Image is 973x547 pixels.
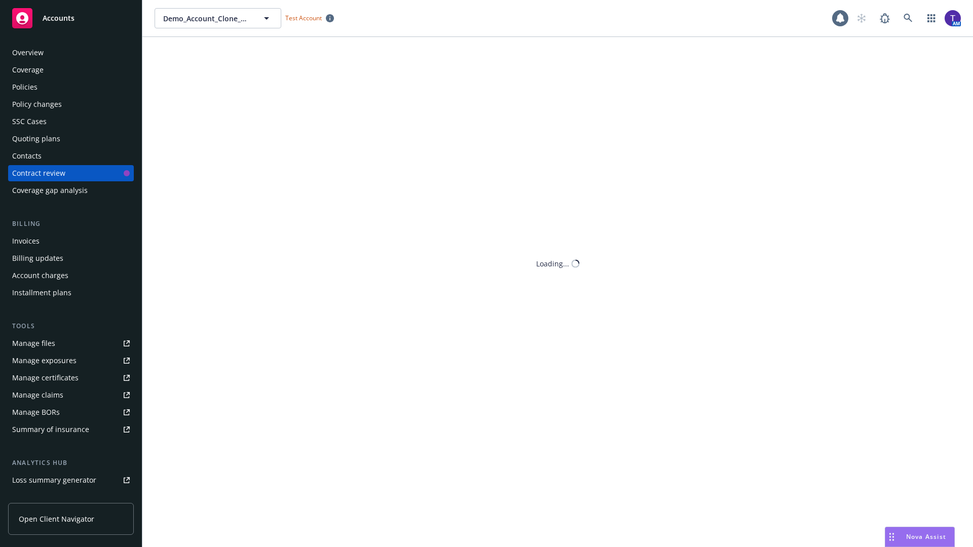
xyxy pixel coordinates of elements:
a: Quoting plans [8,131,134,147]
a: Manage certificates [8,370,134,386]
span: Accounts [43,14,74,22]
img: photo [945,10,961,26]
div: Coverage gap analysis [12,182,88,199]
a: Loss summary generator [8,472,134,488]
a: Report a Bug [875,8,895,28]
div: Summary of insurance [12,421,89,438]
a: Coverage [8,62,134,78]
div: Account charges [12,267,68,284]
div: Billing [8,219,134,229]
a: Manage claims [8,387,134,403]
a: Manage BORs [8,404,134,420]
div: SSC Cases [12,113,47,130]
span: Open Client Navigator [19,514,94,524]
a: Account charges [8,267,134,284]
div: Billing updates [12,250,63,266]
a: Search [898,8,918,28]
div: Policy changes [12,96,62,112]
a: Contacts [8,148,134,164]
div: Drag to move [885,527,898,546]
a: Start snowing [851,8,872,28]
a: Invoices [8,233,134,249]
span: Demo_Account_Clone_QA_CR_Tests_Demo [163,13,251,24]
button: Demo_Account_Clone_QA_CR_Tests_Demo [155,8,281,28]
div: Manage certificates [12,370,79,386]
button: Nova Assist [885,527,955,547]
div: Quoting plans [12,131,60,147]
div: Policies [12,79,38,95]
a: Summary of insurance [8,421,134,438]
a: Policy changes [8,96,134,112]
div: Manage claims [12,387,63,403]
div: Installment plans [12,285,71,301]
div: Invoices [12,233,40,249]
a: Manage files [8,335,134,351]
div: Manage exposures [12,353,77,369]
div: Loss summary generator [12,472,96,488]
div: Contacts [12,148,42,164]
div: Tools [8,321,134,331]
a: Coverage gap analysis [8,182,134,199]
a: Billing updates [8,250,134,266]
div: Manage files [12,335,55,351]
a: Accounts [8,4,134,32]
a: Manage exposures [8,353,134,369]
a: Policies [8,79,134,95]
a: Switch app [921,8,942,28]
div: Analytics hub [8,458,134,468]
div: Coverage [12,62,44,78]
div: Overview [12,45,44,61]
a: Overview [8,45,134,61]
a: Contract review [8,165,134,181]
div: Manage BORs [12,404,60,420]
div: Contract review [12,165,65,181]
span: Nova Assist [906,532,946,541]
span: Test Account [285,14,322,22]
a: SSC Cases [8,113,134,130]
div: Loading... [536,258,569,269]
a: Installment plans [8,285,134,301]
span: Test Account [281,13,338,23]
